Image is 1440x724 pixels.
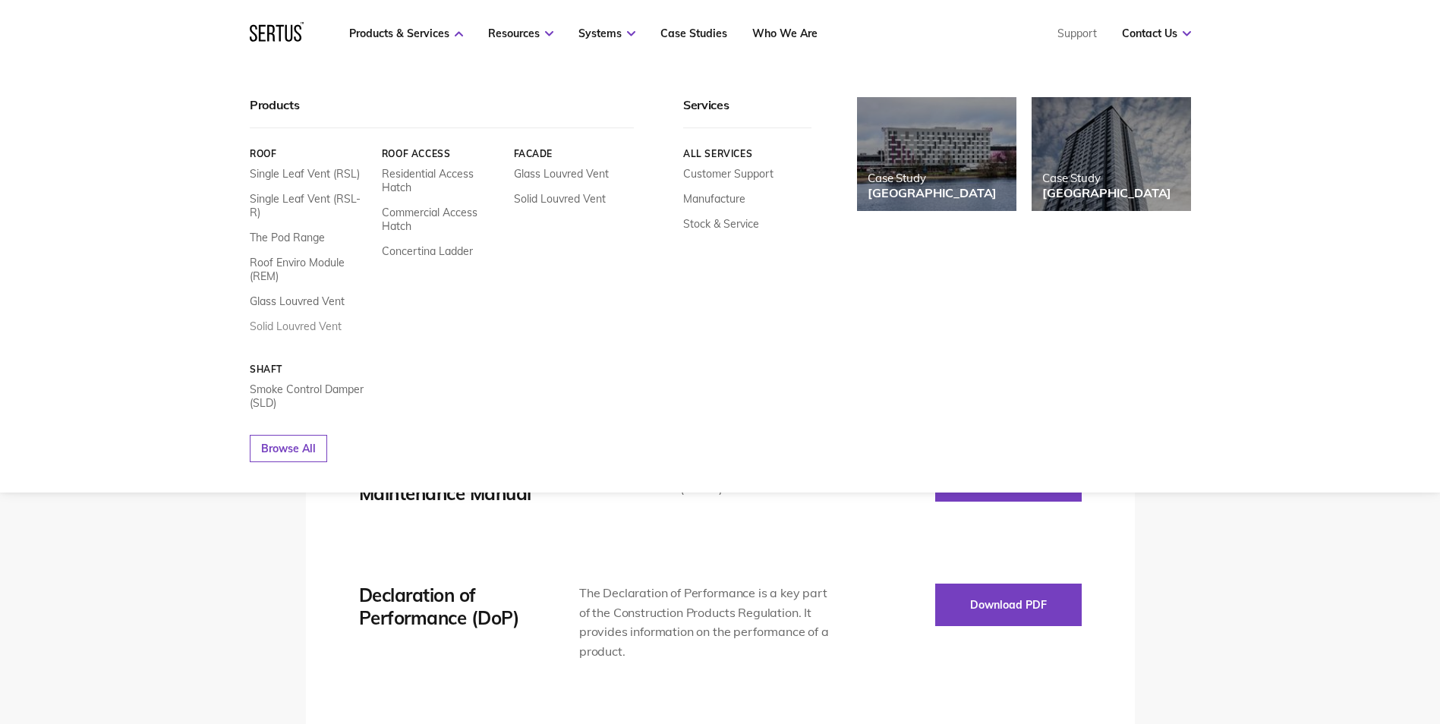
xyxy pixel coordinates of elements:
a: Single Leaf Vent (RSL) [250,167,360,181]
a: Shaft [250,364,370,375]
a: Products & Services [349,27,463,40]
a: Case Studies [660,27,727,40]
a: Single Leaf Vent (RSL-R) [250,192,370,219]
div: Case Study [1042,171,1171,185]
a: Commercial Access Hatch [381,206,502,233]
button: Download PDF [935,584,1082,626]
a: Roof [250,148,370,159]
a: Resources [488,27,553,40]
div: Services [683,97,811,128]
a: Contact Us [1122,27,1191,40]
div: Declaration of Performance (DoP) [359,584,534,629]
a: Stock & Service [683,217,759,231]
div: [GEOGRAPHIC_DATA] [868,185,997,200]
a: Solid Louvred Vent [513,192,605,206]
a: Manufacture [683,192,745,206]
a: The Pod Range [250,231,325,244]
a: Systems [578,27,635,40]
a: Concertina Ladder [381,244,472,258]
a: Solid Louvred Vent [250,320,342,333]
a: All services [683,148,811,159]
div: The Declaration of Performance is a key part of the Construction Products Regulation. It provides... [579,584,830,661]
a: Glass Louvred Vent [250,294,345,308]
a: Residential Access Hatch [381,167,502,194]
a: Case Study[GEOGRAPHIC_DATA] [857,97,1016,211]
a: Facade [513,148,634,159]
a: Customer Support [683,167,774,181]
a: Glass Louvred Vent [513,167,608,181]
div: Products [250,97,634,128]
a: Roof Enviro Module (REM) [250,256,370,283]
a: Browse All [250,435,327,462]
a: Support [1057,27,1097,40]
a: Smoke Control Damper (SLD) [250,382,370,410]
a: Who We Are [752,27,818,40]
a: Roof Access [381,148,502,159]
a: Case Study[GEOGRAPHIC_DATA] [1032,97,1191,211]
div: Case Study [868,171,997,185]
div: [GEOGRAPHIC_DATA] [1042,185,1171,200]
